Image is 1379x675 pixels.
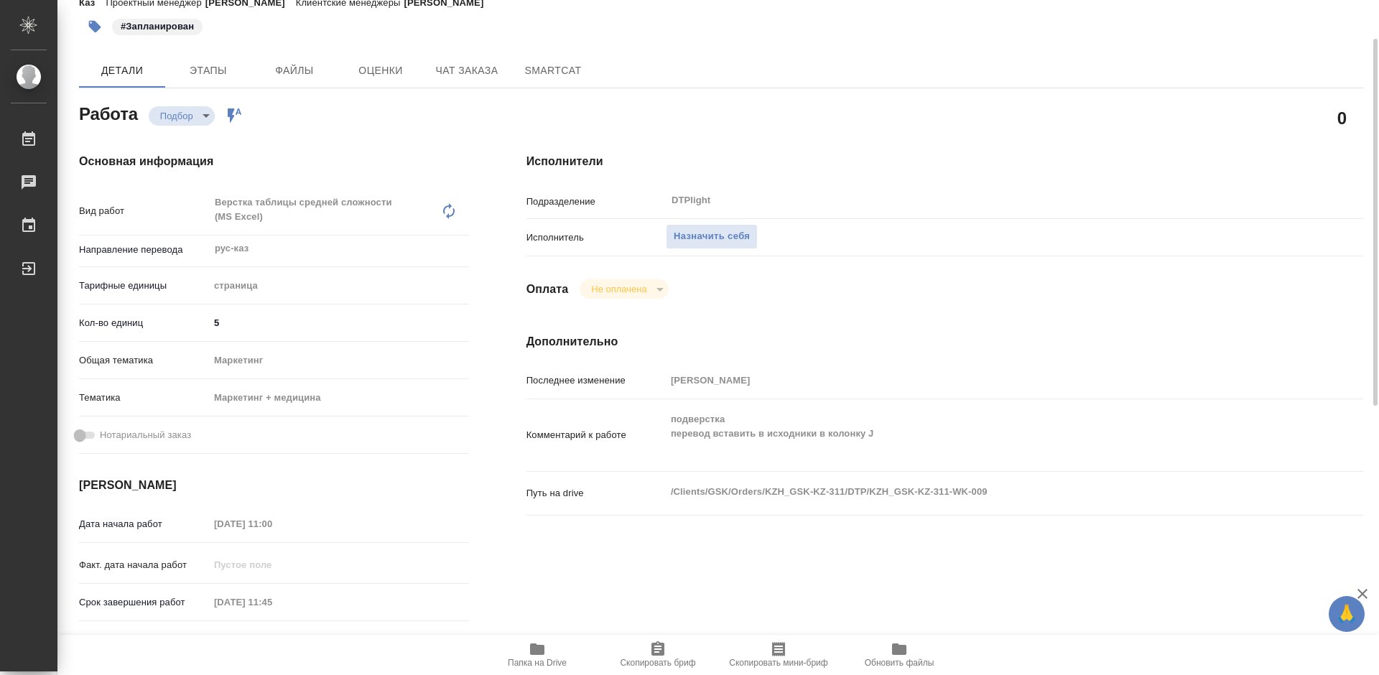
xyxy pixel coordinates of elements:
span: 🙏 [1334,599,1359,629]
h4: [PERSON_NAME] [79,477,469,494]
span: Скопировать мини-бриф [729,658,827,668]
div: Маркетинг + медицина [209,386,469,410]
button: Скопировать бриф [598,635,718,675]
button: Скопировать мини-бриф [718,635,839,675]
span: Запланирован [111,19,204,32]
h4: Исполнители [526,153,1363,170]
div: Подбор [580,279,668,299]
input: ✎ Введи что-нибудь [209,312,469,333]
div: Подбор [149,106,215,126]
h4: Дополнительно [526,333,1363,350]
textarea: /Clients/GSK/Orders/KZH_GSK-KZ-311/DTP/KZH_GSK-KZ-311-WK-009 [666,480,1294,504]
span: Чат заказа [432,62,501,80]
p: Срок завершения работ [79,595,209,610]
p: Вид работ [79,204,209,218]
span: Файлы [260,62,329,80]
input: Пустое поле [209,554,335,575]
span: Нотариальный заказ [100,428,191,442]
p: Комментарий к работе [526,428,666,442]
p: #Запланирован [121,19,194,34]
div: страница [209,274,469,298]
textarea: подверстка перевод вставить в исходники в колонку J [666,407,1294,460]
p: Тематика [79,391,209,405]
div: Маркетинг [209,348,469,373]
span: Назначить себя [674,228,750,245]
p: Дата начала работ [79,517,209,531]
p: Общая тематика [79,353,209,368]
input: Пустое поле [666,370,1294,391]
span: SmartCat [519,62,588,80]
span: Обновить файлы [865,658,934,668]
button: 🙏 [1329,596,1365,632]
button: Подбор [156,110,198,122]
p: Исполнитель [526,231,666,245]
p: Кол-во единиц [79,316,209,330]
span: Этапы [174,62,243,80]
p: Путь на drive [526,486,666,501]
span: Папка на Drive [508,658,567,668]
h2: 0 [1337,106,1347,130]
h4: Основная информация [79,153,469,170]
p: Направление перевода [79,243,209,257]
span: Скопировать бриф [620,658,695,668]
span: Оценки [346,62,415,80]
input: Пустое поле [209,592,335,613]
p: Тарифные единицы [79,279,209,293]
h2: Работа [79,100,138,126]
span: Детали [88,62,157,80]
h4: Оплата [526,281,569,298]
input: Пустое поле [209,513,335,534]
button: Не оплачена [587,283,651,295]
p: Факт. дата начала работ [79,558,209,572]
button: Обновить файлы [839,635,960,675]
p: Последнее изменение [526,373,666,388]
p: Подразделение [526,195,666,209]
button: Добавить тэг [79,11,111,42]
button: Назначить себя [666,224,758,249]
button: Папка на Drive [477,635,598,675]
